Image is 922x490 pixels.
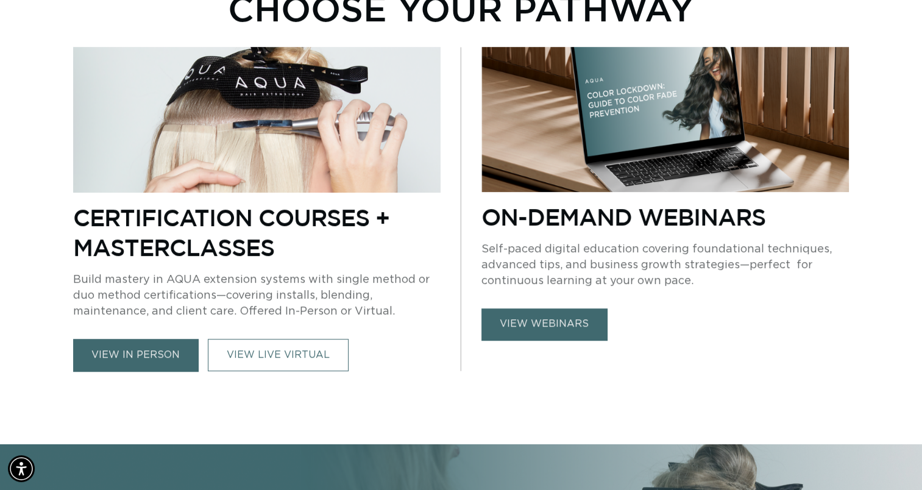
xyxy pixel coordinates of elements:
a: view in person [73,339,198,371]
div: Accessibility Menu [8,455,35,482]
p: Build mastery in AQUA extension systems with single method or duo method certifications—covering ... [73,272,441,319]
iframe: Chat Widget [861,431,922,490]
a: VIEW LIVE VIRTUAL [208,339,349,371]
p: Certification Courses + Masterclasses [73,202,441,262]
p: On-Demand Webinars [481,202,849,232]
p: Self-paced digital education covering foundational techniques, advanced tips, and business growth... [481,241,849,289]
a: view webinars [481,308,607,339]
